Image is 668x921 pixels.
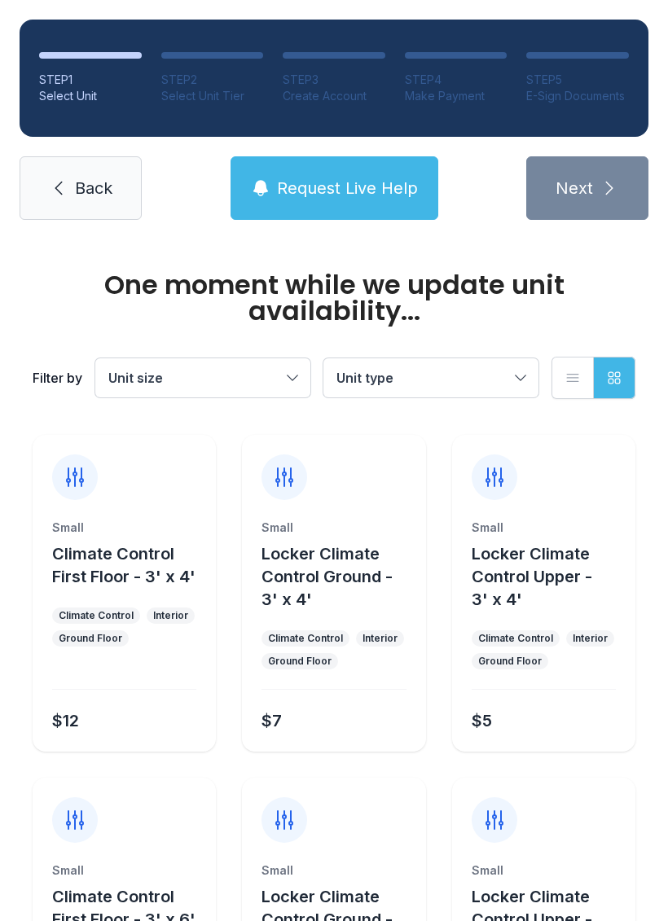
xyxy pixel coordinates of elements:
div: Small [261,862,406,879]
button: Climate Control First Floor - 3' x 4' [52,542,209,588]
span: Climate Control First Floor - 3' x 4' [52,544,196,586]
div: Interior [363,632,398,645]
div: Select Unit [39,88,142,104]
div: STEP 1 [39,72,142,88]
span: Locker Climate Control Ground - 3' x 4' [261,544,393,609]
div: Interior [573,632,608,645]
div: Small [52,862,196,879]
div: Select Unit Tier [161,88,264,104]
div: Ground Floor [268,655,332,668]
span: Unit type [336,370,393,386]
div: STEP 4 [405,72,508,88]
span: Locker Climate Control Upper - 3' x 4' [472,544,592,609]
div: Ground Floor [478,655,542,668]
div: Make Payment [405,88,508,104]
span: Request Live Help [277,177,418,200]
div: Small [472,520,616,536]
div: STEP 3 [283,72,385,88]
button: Unit size [95,358,310,397]
div: E-Sign Documents [526,88,629,104]
div: Climate Control [59,609,134,622]
span: Unit size [108,370,163,386]
div: $12 [52,709,79,732]
div: One moment while we update unit availability... [33,272,635,324]
div: Climate Control [478,632,553,645]
div: STEP 2 [161,72,264,88]
div: Create Account [283,88,385,104]
span: Back [75,177,112,200]
div: STEP 5 [526,72,629,88]
span: Next [556,177,593,200]
div: Small [52,520,196,536]
div: Small [472,862,616,879]
div: Ground Floor [59,632,122,645]
div: $5 [472,709,492,732]
div: Climate Control [268,632,343,645]
button: Locker Climate Control Ground - 3' x 4' [261,542,419,611]
button: Unit type [323,358,538,397]
div: Interior [153,609,188,622]
div: Filter by [33,368,82,388]
div: Small [261,520,406,536]
button: Locker Climate Control Upper - 3' x 4' [472,542,629,611]
div: $7 [261,709,282,732]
